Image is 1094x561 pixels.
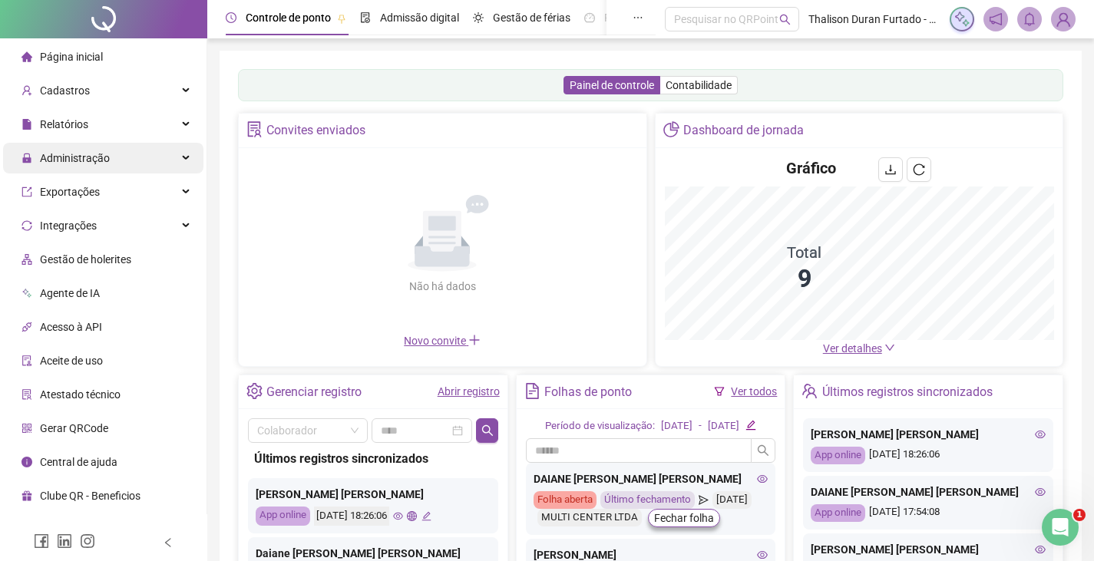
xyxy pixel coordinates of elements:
span: file [21,119,32,130]
div: [DATE] 18:26:06 [811,447,1046,464]
span: Aceite de uso [40,355,103,367]
div: Folhas de ponto [544,379,632,405]
span: dashboard [584,12,595,23]
span: eye [757,474,768,484]
span: Página inicial [40,51,103,63]
span: eye [757,549,768,560]
span: qrcode [21,423,32,434]
span: ellipsis [633,12,643,23]
span: Central de ajuda [40,456,117,468]
span: Admissão digital [380,12,459,24]
span: Painel de controle [570,79,654,91]
span: 1 [1073,509,1086,521]
span: edit [421,511,431,521]
span: Acesso à API [40,321,102,333]
div: Período de visualização: [545,418,655,434]
div: MULTI CENTER LTDA [537,509,642,526]
span: notification [989,12,1003,26]
span: pie-chart [663,121,679,137]
iframe: Intercom live chat [1042,509,1079,546]
a: Ver detalhes down [823,342,895,355]
span: plus [468,334,481,346]
span: Painel do DP [604,12,664,24]
span: audit [21,355,32,366]
span: global [407,511,417,521]
span: eye [1035,487,1046,497]
img: 86664 [1052,8,1075,31]
span: sun [473,12,484,23]
span: Contabilidade [666,79,732,91]
div: Folha aberta [534,491,597,509]
span: home [21,51,32,62]
span: sync [21,220,32,231]
span: pushpin [337,14,346,23]
div: App online [256,507,310,526]
div: DAIANE [PERSON_NAME] [PERSON_NAME] [534,470,768,487]
span: Relatórios [40,118,88,130]
span: Administração [40,152,110,164]
div: [DATE] 17:54:08 [811,504,1046,522]
span: left [163,537,174,548]
span: linkedin [57,533,72,549]
span: api [21,322,32,332]
div: Últimos registros sincronizados [822,379,993,405]
span: Novo convite [404,335,481,347]
div: - [699,418,702,434]
a: Abrir registro [438,385,500,398]
div: [PERSON_NAME] [PERSON_NAME] [811,541,1046,558]
div: Últimos registros sincronizados [254,449,492,468]
span: setting [246,383,263,399]
span: download [884,163,897,176]
span: search [481,424,494,437]
span: eye [1035,544,1046,555]
span: apartment [21,254,32,265]
span: Controle de ponto [246,12,331,24]
span: filter [714,386,725,397]
span: Exportações [40,186,100,198]
div: Gerenciar registro [266,379,362,405]
div: App online [811,504,865,522]
div: [PERSON_NAME] [PERSON_NAME] [256,486,491,503]
a: Ver todos [731,385,777,398]
span: facebook [34,533,49,549]
span: Agente de IA [40,287,100,299]
span: instagram [80,533,95,549]
div: [PERSON_NAME] [PERSON_NAME] [811,426,1046,443]
span: Fechar folha [654,510,714,526]
span: file-text [524,383,540,399]
span: search [757,444,769,457]
span: Gestão de férias [493,12,570,24]
span: send [699,491,709,509]
div: DAIANE [PERSON_NAME] [PERSON_NAME] [811,483,1046,500]
span: eye [1035,429,1046,440]
span: edit [745,420,755,430]
button: Fechar folha [648,509,720,527]
span: gift [21,490,32,501]
span: Ver detalhes [823,342,882,355]
div: Último fechamento [600,491,695,509]
span: Gestão de holerites [40,253,131,266]
span: Thalison Duran Furtado - Multi Copias e Papelaria LTDA [808,11,940,28]
span: team [801,383,818,399]
span: Atestado técnico [40,388,121,401]
span: export [21,186,32,197]
span: Gerar QRCode [40,422,108,434]
h4: Gráfico [786,157,836,179]
span: bell [1023,12,1036,26]
span: eye [393,511,403,521]
div: App online [811,447,865,464]
span: info-circle [21,457,32,467]
span: Integrações [40,219,97,232]
span: solution [246,121,263,137]
span: Clube QR - Beneficios [40,490,140,502]
div: [DATE] [661,418,692,434]
span: clock-circle [226,12,236,23]
span: down [884,342,895,353]
div: Não há dados [372,278,513,295]
img: sparkle-icon.fc2bf0ac1784a2077858766a79e2daf3.svg [954,11,970,28]
div: [DATE] [708,418,739,434]
div: [DATE] [712,491,752,509]
span: Cadastros [40,84,90,97]
div: Dashboard de jornada [683,117,804,144]
span: user-add [21,85,32,96]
